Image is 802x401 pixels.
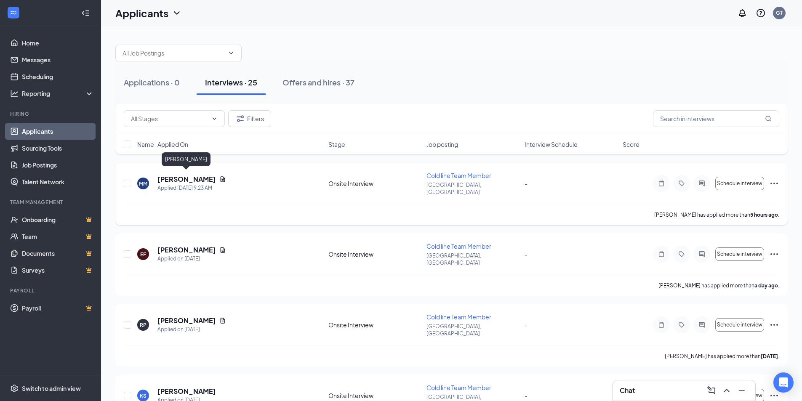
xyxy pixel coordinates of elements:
[282,77,354,88] div: Offers and hires · 37
[769,178,779,189] svg: Ellipses
[769,249,779,259] svg: Ellipses
[658,282,779,289] p: [PERSON_NAME] has applied more than .
[328,179,421,188] div: Onsite Interview
[715,247,764,261] button: Schedule interview
[9,8,18,17] svg: WorkstreamLogo
[656,321,666,328] svg: Note
[737,8,747,18] svg: Notifications
[525,250,528,258] span: -
[754,282,778,289] b: a day ago
[677,321,687,328] svg: Tag
[115,6,168,20] h1: Applicants
[737,385,747,396] svg: Minimize
[697,321,707,328] svg: ActiveChat
[717,181,762,186] span: Schedule interview
[10,89,19,98] svg: Analysis
[765,115,772,122] svg: MagnifyingGlass
[22,89,94,98] div: Reporting
[22,51,94,68] a: Messages
[426,181,520,196] p: [GEOGRAPHIC_DATA], [GEOGRAPHIC_DATA]
[22,211,94,228] a: OnboardingCrown
[706,385,717,396] svg: ComposeMessage
[677,180,687,187] svg: Tag
[426,252,520,266] p: [GEOGRAPHIC_DATA], [GEOGRAPHIC_DATA]
[22,68,94,85] a: Scheduling
[715,177,764,190] button: Schedule interview
[10,287,92,294] div: Payroll
[426,242,491,250] span: Cold line Team Member
[750,212,778,218] b: 5 hours ago
[205,77,257,88] div: Interviews · 25
[157,184,226,192] div: Applied [DATE] 9:23 AM
[525,321,528,329] span: -
[773,372,794,393] div: Open Intercom Messenger
[157,175,216,184] h5: [PERSON_NAME]
[665,353,779,360] p: [PERSON_NAME] has applied more than .
[654,211,779,218] p: [PERSON_NAME] has applied more than .
[22,300,94,316] a: PayrollCrown
[717,322,762,328] span: Schedule interview
[761,353,778,359] b: [DATE]
[720,384,733,397] button: ChevronUp
[22,245,94,262] a: DocumentsCrown
[211,115,218,122] svg: ChevronDown
[697,251,707,258] svg: ActiveChat
[228,110,271,127] button: Filter Filters
[776,9,783,16] div: GT
[735,384,749,397] button: Minimize
[525,392,528,399] span: -
[219,176,226,183] svg: Document
[22,173,94,190] a: Talent Network
[22,123,94,140] a: Applicants
[162,152,210,166] div: [PERSON_NAME]
[722,385,732,396] svg: ChevronUp
[769,390,779,401] svg: Ellipses
[157,245,216,255] h5: [PERSON_NAME]
[137,140,188,149] span: Name · Applied On
[228,50,234,56] svg: ChevronDown
[157,316,216,325] h5: [PERSON_NAME]
[81,9,90,17] svg: Collapse
[697,180,707,187] svg: ActiveChat
[705,384,718,397] button: ComposeMessage
[219,247,226,253] svg: Document
[656,251,666,258] svg: Note
[235,114,245,124] svg: Filter
[139,180,147,187] div: MM
[653,110,779,127] input: Search in interviews
[22,157,94,173] a: Job Postings
[123,48,224,58] input: All Job Postings
[157,255,226,263] div: Applied on [DATE]
[10,199,92,206] div: Team Management
[717,251,762,257] span: Schedule interview
[328,140,345,149] span: Stage
[756,8,766,18] svg: QuestionInfo
[140,392,147,399] div: KS
[426,140,458,149] span: Job posting
[620,386,635,395] h3: Chat
[22,228,94,245] a: TeamCrown
[769,320,779,330] svg: Ellipses
[426,172,491,179] span: Cold line Team Member
[22,384,81,393] div: Switch to admin view
[677,251,687,258] svg: Tag
[328,321,421,329] div: Onsite Interview
[623,140,639,149] span: Score
[426,384,491,391] span: Cold line Team Member
[22,35,94,51] a: Home
[426,313,491,321] span: Cold line Team Member
[131,114,208,123] input: All Stages
[157,325,226,334] div: Applied on [DATE]
[328,250,421,258] div: Onsite Interview
[22,140,94,157] a: Sourcing Tools
[426,323,520,337] p: [GEOGRAPHIC_DATA], [GEOGRAPHIC_DATA]
[525,180,528,187] span: -
[715,318,764,332] button: Schedule interview
[140,251,146,258] div: EF
[10,384,19,393] svg: Settings
[10,110,92,117] div: Hiring
[219,317,226,324] svg: Document
[525,140,578,149] span: Interview Schedule
[656,180,666,187] svg: Note
[140,321,147,329] div: RP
